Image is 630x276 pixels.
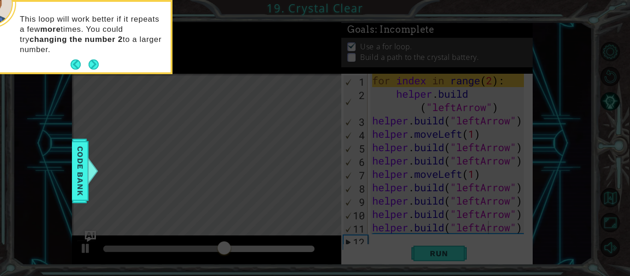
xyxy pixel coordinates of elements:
button: Next [89,59,99,70]
p: This loop will work better if it repeats a few times. You could try to a larger number. [20,14,164,55]
strong: changing the number 2 [30,35,123,44]
strong: more [40,25,60,34]
button: Back [71,59,89,70]
span: Code Bank [73,143,88,199]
